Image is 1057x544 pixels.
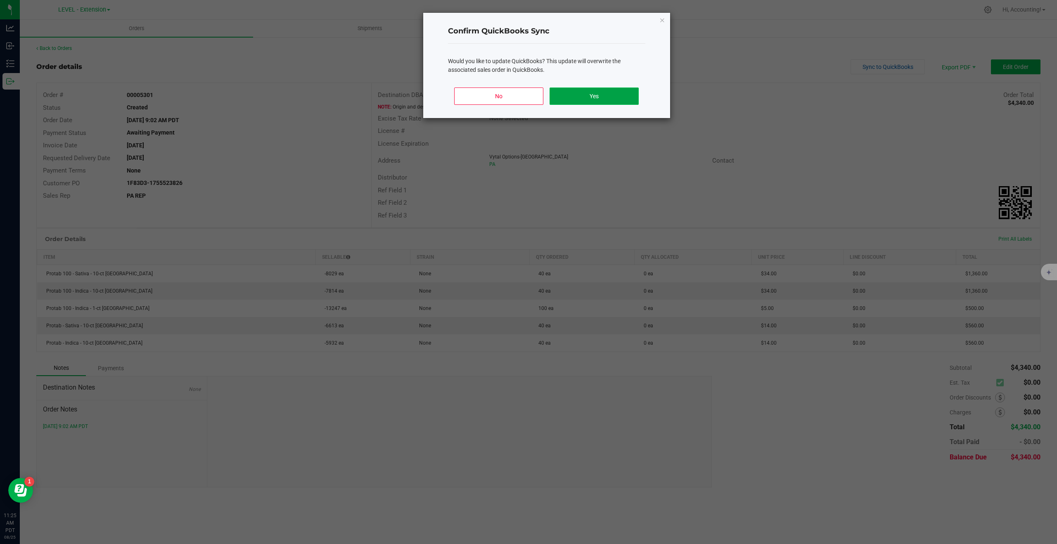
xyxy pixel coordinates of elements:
[448,57,645,74] div: Would you like to update QuickBooks? This update will overwrite the associated sales order in Qui...
[448,26,645,37] h4: Confirm QuickBooks Sync
[659,15,665,25] button: Close
[550,88,638,105] button: Yes
[8,478,33,503] iframe: Resource center
[24,477,34,487] iframe: Resource center unread badge
[454,88,543,105] button: No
